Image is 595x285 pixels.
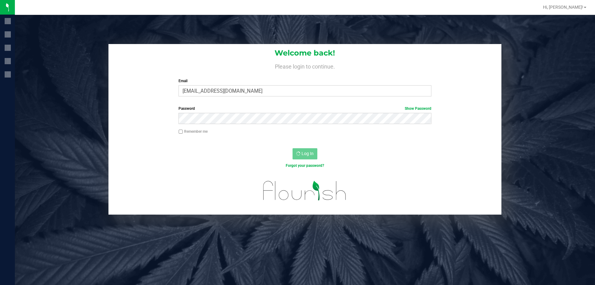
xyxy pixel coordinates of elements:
[302,151,314,156] span: Log In
[178,78,431,84] label: Email
[108,49,501,57] h1: Welcome back!
[108,62,501,69] h4: Please login to continue.
[178,130,183,134] input: Remember me
[178,129,208,134] label: Remember me
[178,106,195,111] span: Password
[543,5,583,10] span: Hi, [PERSON_NAME]!
[405,106,431,111] a: Show Password
[293,148,317,159] button: Log In
[286,163,324,168] a: Forgot your password?
[256,175,354,207] img: flourish_logo.svg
